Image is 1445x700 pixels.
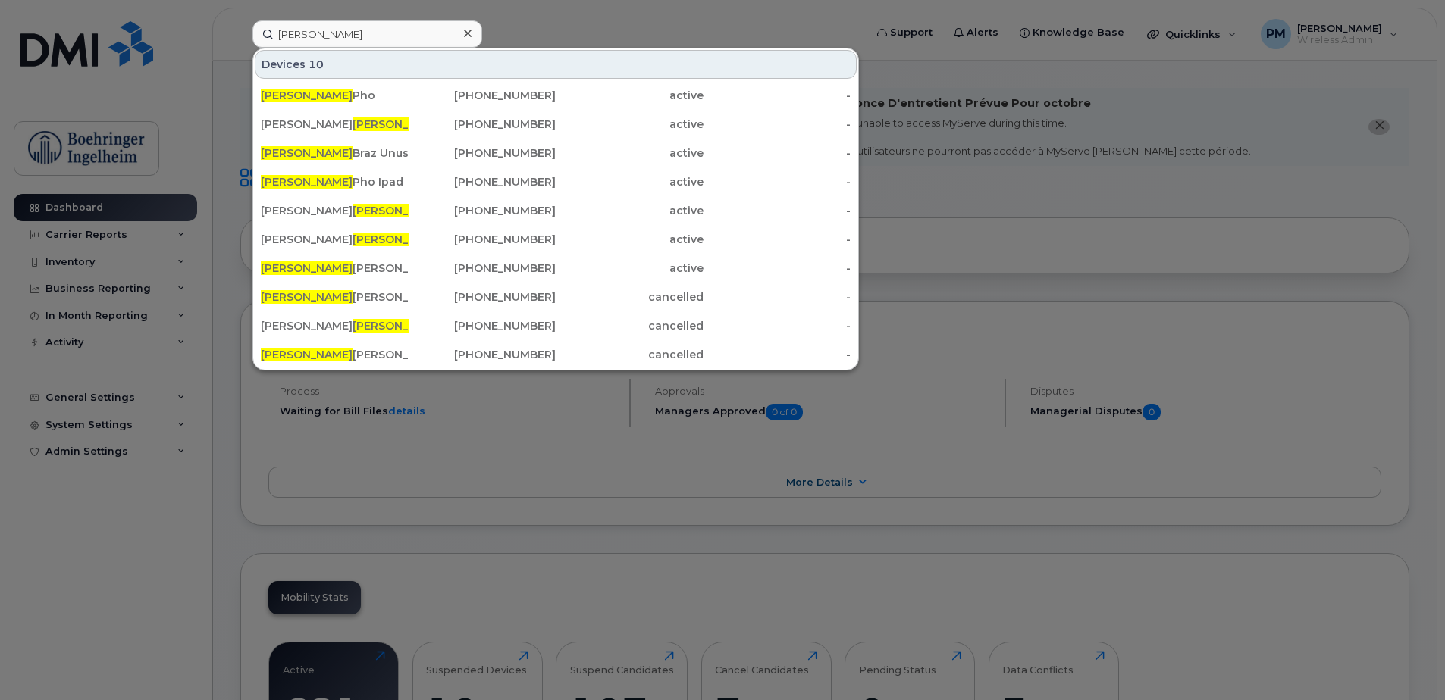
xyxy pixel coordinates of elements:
[704,88,851,103] div: -
[556,232,704,247] div: active
[255,312,857,339] a: [PERSON_NAME][PERSON_NAME]iPad[PHONE_NUMBER]cancelled-
[704,318,851,333] div: -
[409,232,556,247] div: [PHONE_NUMBER]
[556,145,704,161] div: active
[704,232,851,247] div: -
[409,174,556,189] div: [PHONE_NUMBER]
[255,226,857,253] a: [PERSON_NAME][PERSON_NAME][PHONE_NUMBER]active-
[353,117,444,131] span: [PERSON_NAME]
[255,168,857,195] a: [PERSON_NAME]Pho Ipad[PHONE_NUMBER]active-
[261,289,409,305] div: [PERSON_NAME] iPad
[255,50,857,79] div: Devices
[309,57,324,72] span: 10
[255,341,857,368] a: [PERSON_NAME][PERSON_NAME][PHONE_NUMBER]cancelled-
[409,347,556,362] div: [PHONE_NUMBER]
[409,145,556,161] div: [PHONE_NUMBER]
[409,289,556,305] div: [PHONE_NUMBER]
[261,232,409,247] div: [PERSON_NAME]
[556,347,704,362] div: cancelled
[704,174,851,189] div: -
[556,318,704,333] div: cancelled
[353,204,444,217] span: [PERSON_NAME]
[255,82,857,109] a: [PERSON_NAME]Pho[PHONE_NUMBER]active-
[409,203,556,218] div: [PHONE_NUMBER]
[255,111,857,138] a: [PERSON_NAME][PERSON_NAME]Yoga[PHONE_NUMBER]active-
[409,261,556,276] div: [PHONE_NUMBER]
[409,117,556,132] div: [PHONE_NUMBER]
[255,255,857,282] a: [PERSON_NAME][PERSON_NAME] Unused[PHONE_NUMBER]active-
[255,197,857,224] a: [PERSON_NAME][PERSON_NAME][PHONE_NUMBER]active-
[409,318,556,333] div: [PHONE_NUMBER]
[261,145,409,161] div: Braz Unused
[556,117,704,132] div: active
[556,174,704,189] div: active
[261,290,353,304] span: [PERSON_NAME]
[556,289,704,305] div: cancelled
[556,261,704,276] div: active
[353,319,444,333] span: [PERSON_NAME]
[261,89,353,102] span: [PERSON_NAME]
[261,88,409,103] div: Pho
[261,348,353,361] span: [PERSON_NAME]
[261,203,409,218] div: [PERSON_NAME]
[353,233,444,246] span: [PERSON_NAME]
[261,347,409,362] div: [PERSON_NAME]
[261,174,409,189] div: Pho Ipad
[255,139,857,167] a: [PERSON_NAME]Braz Unused[PHONE_NUMBER]active-
[261,117,409,132] div: [PERSON_NAME] Yoga
[556,203,704,218] div: active
[704,347,851,362] div: -
[261,261,353,275] span: [PERSON_NAME]
[704,203,851,218] div: -
[704,261,851,276] div: -
[556,88,704,103] div: active
[704,117,851,132] div: -
[261,261,409,276] div: [PERSON_NAME] Unused
[261,146,353,160] span: [PERSON_NAME]
[255,283,857,311] a: [PERSON_NAME][PERSON_NAME] iPad[PHONE_NUMBER]cancelled-
[704,289,851,305] div: -
[409,88,556,103] div: [PHONE_NUMBER]
[704,145,851,161] div: -
[261,175,353,189] span: [PERSON_NAME]
[261,318,409,333] div: [PERSON_NAME] iPad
